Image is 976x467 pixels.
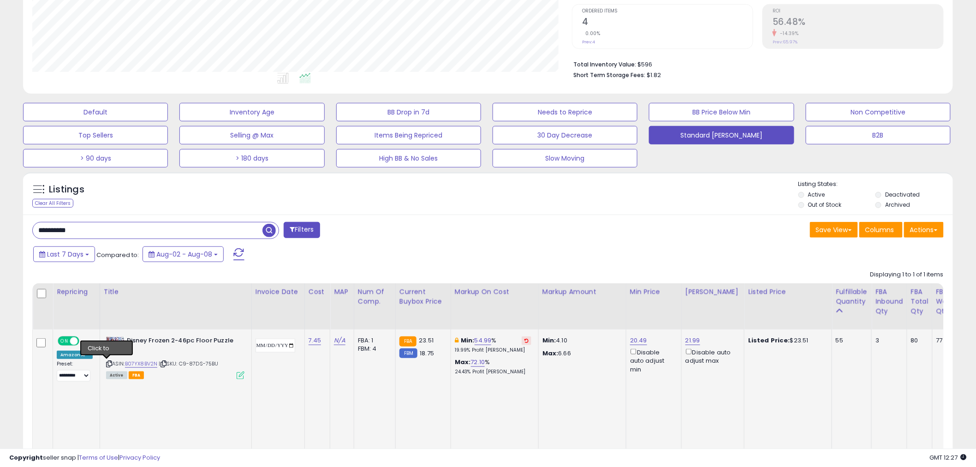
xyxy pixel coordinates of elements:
[399,287,447,306] div: Current Buybox Price
[475,336,492,345] a: 54.99
[806,103,951,121] button: Non Competitive
[179,103,324,121] button: Inventory Age
[911,336,925,345] div: 80
[885,191,920,198] label: Deactivated
[455,337,458,343] i: This overrides the store level min markup for this listing
[334,287,350,297] div: MAP
[96,251,139,259] span: Compared to:
[904,222,944,238] button: Actions
[79,453,118,462] a: Terms of Use
[524,338,529,343] i: Revert to store-level Min Markup
[23,103,168,121] button: Default
[630,336,647,345] a: 20.49
[936,336,971,345] div: 77
[251,283,304,329] th: CSV column name: cust_attr_3_Invoice Date
[542,336,619,345] p: 4.10
[542,336,556,345] strong: Min:
[911,287,928,316] div: FBA Total Qty
[455,347,531,353] p: 19.99% Profit [PERSON_NAME]
[106,336,244,378] div: ASIN:
[334,336,345,345] a: N/A
[32,199,73,208] div: Clear All Filters
[455,336,531,353] div: %
[649,126,794,144] button: Standard [PERSON_NAME]
[798,180,953,189] p: Listing States:
[582,30,601,37] small: 0.00%
[685,287,740,297] div: [PERSON_NAME]
[573,60,636,68] b: Total Inventory Value:
[493,103,637,121] button: Needs to Reprice
[461,336,475,345] b: Min:
[808,201,842,209] label: Out of Stock
[773,9,943,14] span: ROI
[493,126,637,144] button: 30 Day Decrease
[33,246,95,262] button: Last 7 Days
[419,336,434,345] span: 23.51
[542,349,559,358] strong: Max:
[542,349,619,358] p: 6.66
[930,453,967,462] span: 2025-08-17 12:27 GMT
[649,103,794,121] button: BB Price Below Min
[284,222,320,238] button: Filters
[647,71,661,79] span: $1.82
[875,336,900,345] div: 3
[57,361,93,382] div: Preset:
[836,336,864,345] div: 55
[9,454,160,462] div: seller snap | |
[49,183,84,196] h5: Listings
[256,287,301,297] div: Invoice Date
[106,336,125,355] img: 51bWiiYJBCL._SL40_.jpg
[573,58,937,69] li: $596
[336,103,481,121] button: BB Drop in 7d
[119,453,160,462] a: Privacy Policy
[57,287,96,297] div: Repricing
[455,369,531,375] p: 24.43% Profit [PERSON_NAME]
[179,149,324,168] button: > 180 days
[936,287,975,316] div: FBA Warehouse Qty
[143,246,224,262] button: Aug-02 - Aug-08
[106,371,127,379] span: All listings currently available for purchase on Amazon
[875,287,903,316] div: FBA inbound Qty
[748,336,790,345] b: Listed Price:
[582,39,595,45] small: Prev: 4
[336,126,481,144] button: Items Being Repriced
[806,126,951,144] button: B2B
[748,287,828,297] div: Listed Price
[493,149,637,168] button: Slow Moving
[59,337,70,345] span: ON
[127,336,239,347] b: Disney Frozen 2-46pc Floor Puzzle
[777,30,799,37] small: -14.39%
[78,337,93,345] span: OFF
[9,453,43,462] strong: Copyright
[773,17,943,29] h2: 56.48%
[451,283,538,329] th: The percentage added to the cost of goods (COGS) that forms the calculator for Min & Max prices.
[685,336,700,345] a: 21.99
[870,270,944,279] div: Displaying 1 to 1 of 1 items
[455,358,471,366] b: Max:
[455,287,535,297] div: Markup on Cost
[573,71,645,79] b: Short Term Storage Fees:
[808,191,825,198] label: Active
[471,358,485,367] a: 72.10
[630,347,674,374] div: Disable auto adjust min
[23,149,168,168] button: > 90 days
[125,360,158,368] a: B07YX8BV2N
[865,225,894,234] span: Columns
[358,287,392,306] div: Num of Comp.
[399,348,417,358] small: FBM
[859,222,903,238] button: Columns
[420,349,434,358] span: 18.75
[810,222,858,238] button: Save View
[748,336,825,345] div: $23.51
[399,336,417,347] small: FBA
[836,287,868,306] div: Fulfillable Quantity
[358,336,388,345] div: FBA: 1
[159,360,219,367] span: | SKU: C9-87DS-75BU
[104,287,248,297] div: Title
[47,250,83,259] span: Last 7 Days
[129,371,144,379] span: FBA
[685,347,737,365] div: Disable auto adjust max
[336,149,481,168] button: High BB & No Sales
[309,287,327,297] div: Cost
[582,17,753,29] h2: 4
